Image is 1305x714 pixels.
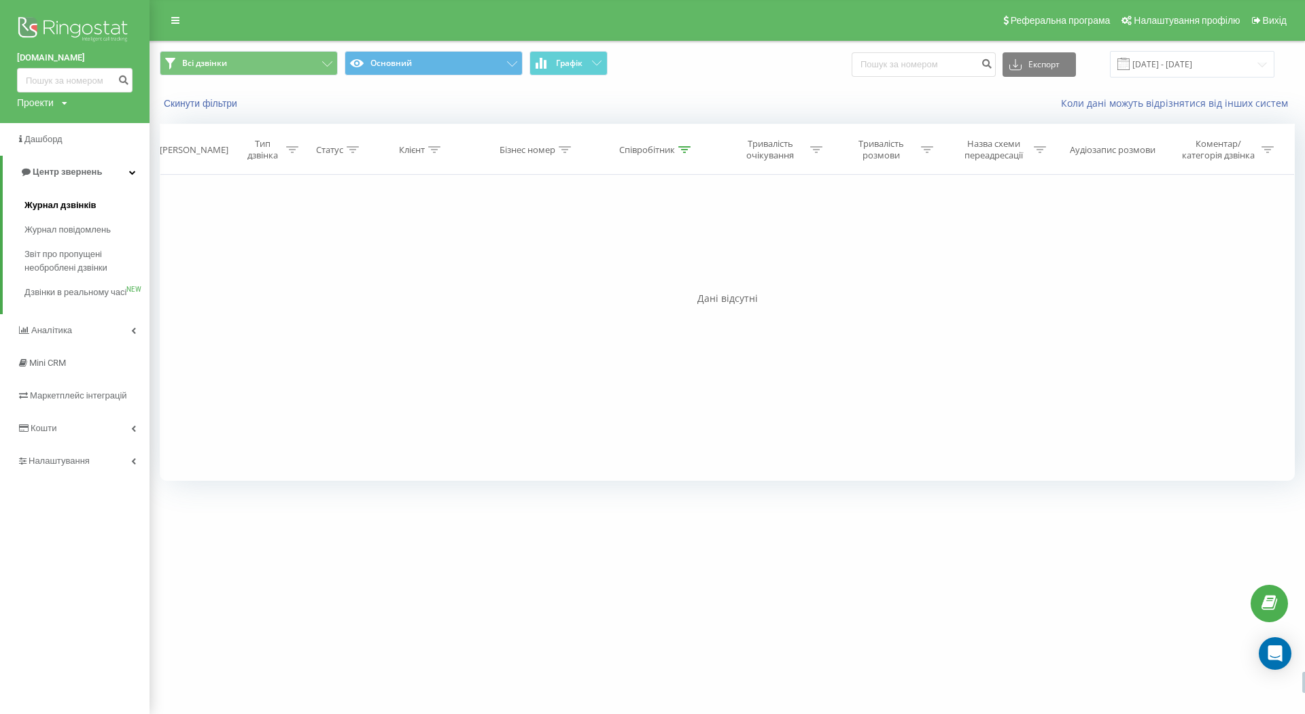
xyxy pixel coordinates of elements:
[556,58,582,68] span: Графік
[24,248,143,275] span: Звіт про пропущені необроблені дзвінки
[24,280,150,305] a: Дзвінки в реальному часіNEW
[24,286,126,299] span: Дзвінки в реальному часі
[31,423,56,433] span: Кошти
[31,325,72,335] span: Аналiтика
[1070,144,1155,156] div: Аудіозапис розмови
[24,199,97,212] span: Журнал дзвінків
[24,218,150,242] a: Журнал повідомлень
[24,134,63,144] span: Дашборд
[29,456,90,466] span: Налаштування
[24,223,111,237] span: Журнал повідомлень
[529,51,608,75] button: Графік
[160,51,338,75] button: Всі дзвінки
[1011,15,1111,26] span: Реферальна програма
[1061,97,1295,109] a: Коли дані можуть відрізнятися вiд інших систем
[33,167,102,177] span: Центр звернень
[160,144,228,156] div: [PERSON_NAME]
[845,138,918,161] div: Тривалість розмови
[182,58,227,69] span: Всі дзвінки
[1003,52,1076,77] button: Експорт
[500,144,555,156] div: Бізнес номер
[619,144,675,156] div: Співробітник
[17,14,133,48] img: Ringostat logo
[1179,138,1258,161] div: Коментар/категорія дзвінка
[17,51,133,65] a: [DOMAIN_NAME]
[399,144,425,156] div: Клієнт
[30,390,127,401] span: Маркетплейс інтеграцій
[29,358,66,368] span: Mini CRM
[17,96,54,109] div: Проекти
[1259,637,1291,670] div: Open Intercom Messenger
[160,292,1295,305] div: Дані відсутні
[1263,15,1287,26] span: Вихід
[958,138,1030,161] div: Назва схеми переадресації
[3,156,150,188] a: Центр звернень
[1134,15,1240,26] span: Налаштування профілю
[24,193,150,218] a: Журнал дзвінків
[316,144,343,156] div: Статус
[852,52,996,77] input: Пошук за номером
[17,68,133,92] input: Пошук за номером
[734,138,807,161] div: Тривалість очікування
[24,242,150,280] a: Звіт про пропущені необроблені дзвінки
[243,138,283,161] div: Тип дзвінка
[160,97,244,109] button: Скинути фільтри
[345,51,523,75] button: Основний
